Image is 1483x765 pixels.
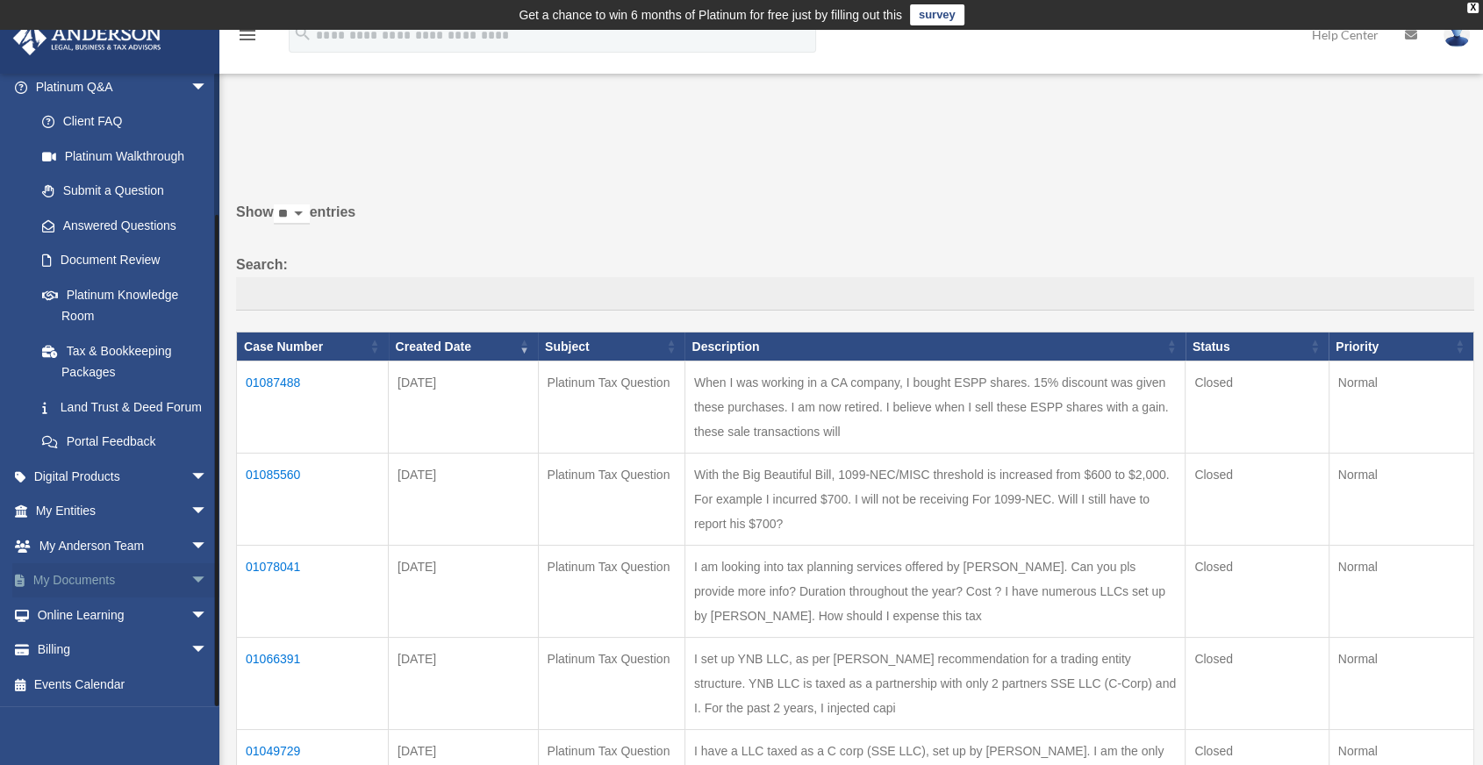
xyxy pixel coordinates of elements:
a: Tax & Bookkeeping Packages [25,333,226,390]
th: Description: activate to sort column ascending [684,332,1185,361]
a: Events Calendar [12,667,234,702]
a: Answered Questions [25,208,217,243]
td: 01066391 [237,638,389,730]
input: Search: [236,277,1474,311]
a: My Entitiesarrow_drop_down [12,494,234,529]
span: arrow_drop_down [190,597,226,633]
a: Platinum Q&Aarrow_drop_down [12,69,226,104]
i: search [293,24,312,43]
select: Showentries [274,204,310,225]
th: Status: activate to sort column ascending [1186,332,1329,361]
td: I set up YNB LLC, as per [PERSON_NAME] recommendation for a trading entity structure. YNB LLC is ... [684,638,1185,730]
label: Show entries [236,200,1474,242]
td: [DATE] [389,546,539,638]
span: arrow_drop_down [190,563,226,599]
a: Client FAQ [25,104,226,139]
a: My Anderson Teamarrow_drop_down [12,528,234,563]
a: Billingarrow_drop_down [12,633,234,668]
span: arrow_drop_down [190,494,226,530]
td: Normal [1329,546,1473,638]
td: Platinum Tax Question [538,546,684,638]
i: menu [237,25,258,46]
td: Normal [1329,454,1473,546]
div: Get a chance to win 6 months of Platinum for free just by filling out this [519,4,902,25]
td: Closed [1186,454,1329,546]
a: Document Review [25,243,226,278]
a: Platinum Walkthrough [25,139,226,174]
td: When I was working in a CA company, I bought ESPP shares. 15% discount was given these purchases.... [684,361,1185,454]
td: [DATE] [389,361,539,454]
td: I am looking into tax planning services offered by [PERSON_NAME]. Can you pls provide more info? ... [684,546,1185,638]
span: arrow_drop_down [190,633,226,668]
a: Platinum Knowledge Room [25,277,226,333]
label: Search: [236,253,1474,311]
td: [DATE] [389,454,539,546]
img: User Pic [1444,22,1470,47]
a: Digital Productsarrow_drop_down [12,459,234,494]
td: 01087488 [237,361,389,454]
img: Anderson Advisors Platinum Portal [8,21,167,55]
a: My Documentsarrow_drop_down [12,563,234,598]
span: arrow_drop_down [190,528,226,564]
td: Closed [1186,638,1329,730]
td: 01085560 [237,454,389,546]
a: menu [237,31,258,46]
td: Platinum Tax Question [538,638,684,730]
td: Closed [1186,361,1329,454]
th: Priority: activate to sort column ascending [1329,332,1473,361]
td: 01078041 [237,546,389,638]
th: Subject: activate to sort column ascending [538,332,684,361]
span: arrow_drop_down [190,69,226,105]
a: Portal Feedback [25,425,226,460]
td: Platinum Tax Question [538,454,684,546]
a: Land Trust & Deed Forum [25,390,226,425]
th: Case Number: activate to sort column ascending [237,332,389,361]
td: Platinum Tax Question [538,361,684,454]
td: [DATE] [389,638,539,730]
th: Created Date: activate to sort column ascending [389,332,539,361]
a: survey [910,4,964,25]
span: arrow_drop_down [190,459,226,495]
a: Submit a Question [25,174,226,209]
td: Closed [1186,546,1329,638]
td: Normal [1329,361,1473,454]
a: Online Learningarrow_drop_down [12,597,234,633]
div: close [1467,3,1479,13]
td: Normal [1329,638,1473,730]
td: With the Big Beautiful Bill, 1099-NEC/MISC threshold is increased from $600 to $2,000. For exampl... [684,454,1185,546]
